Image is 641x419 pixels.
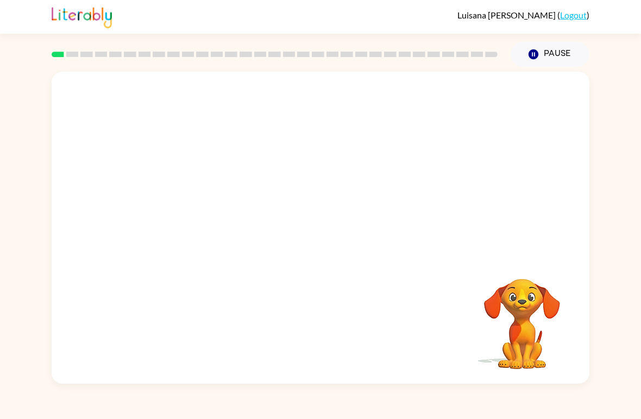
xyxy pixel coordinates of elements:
button: Pause [511,42,589,67]
span: Luisana [PERSON_NAME] [457,10,557,20]
a: Logout [560,10,587,20]
img: Literably [52,4,112,28]
video: Your browser must support playing .mp4 files to use Literably. Please try using another browser. [468,262,576,371]
div: ( ) [457,10,589,20]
